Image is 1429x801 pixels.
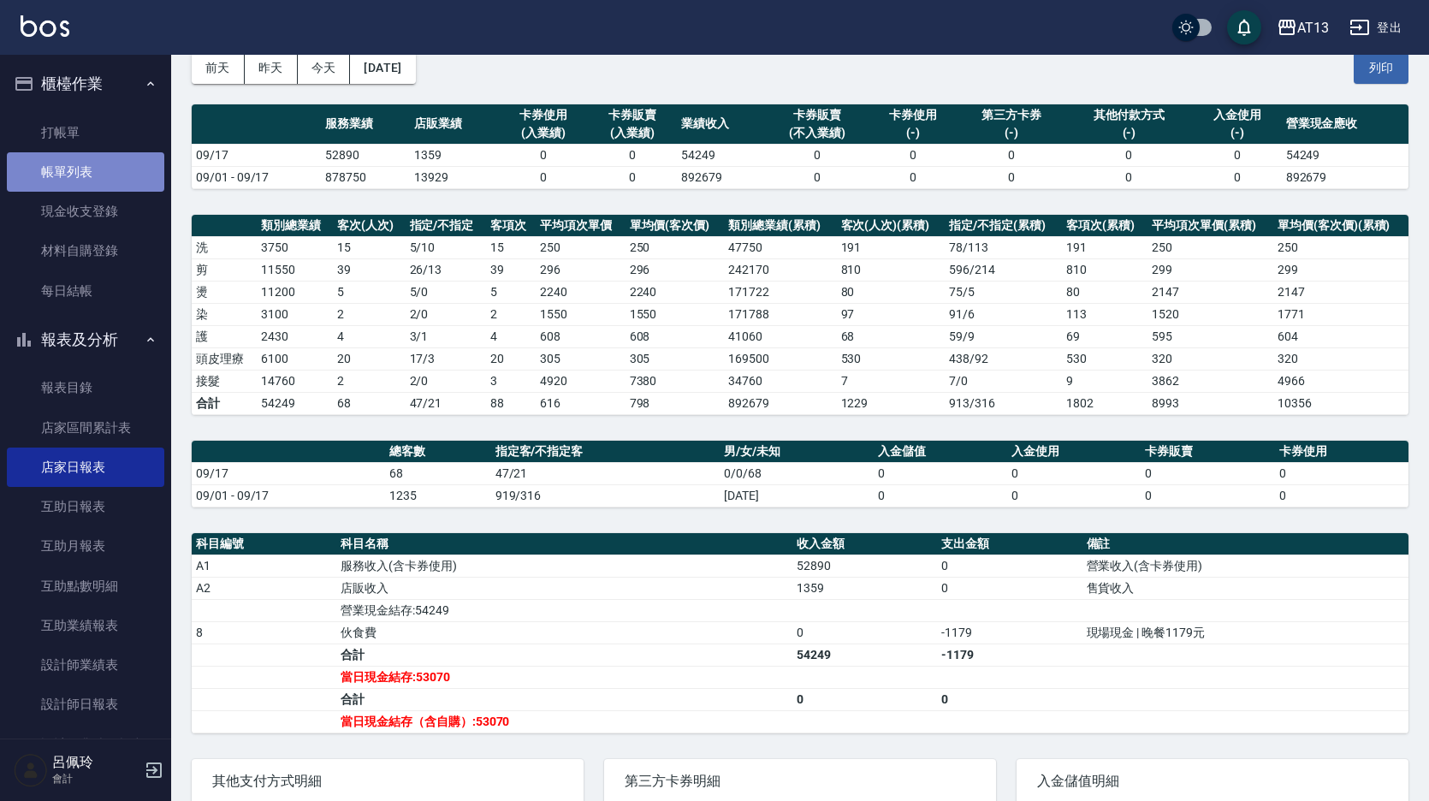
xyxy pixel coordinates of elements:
[958,166,1065,188] td: 0
[626,370,725,392] td: 7380
[1147,236,1273,258] td: 250
[1273,236,1408,258] td: 250
[406,303,487,325] td: 2 / 0
[192,441,1408,507] table: a dense table
[192,52,245,84] button: 前天
[536,392,626,414] td: 616
[1147,392,1273,414] td: 8993
[1082,533,1408,555] th: 備註
[257,347,333,370] td: 6100
[873,106,953,124] div: 卡券使用
[257,325,333,347] td: 2430
[792,621,937,644] td: 0
[406,281,487,303] td: 5 / 0
[724,347,836,370] td: 169500
[192,258,257,281] td: 剪
[385,441,490,463] th: 總客數
[333,281,406,303] td: 5
[792,688,937,710] td: 0
[837,258,946,281] td: 810
[7,317,164,362] button: 報表及分析
[945,392,1062,414] td: 913/316
[1062,325,1147,347] td: 69
[486,236,536,258] td: 15
[298,52,351,84] button: 今天
[333,236,406,258] td: 15
[321,104,410,145] th: 服務業績
[1007,441,1141,463] th: 入金使用
[837,215,946,237] th: 客次(人次)(累積)
[410,166,499,188] td: 13929
[792,533,937,555] th: 收入金額
[1270,10,1336,45] button: AT13
[1007,462,1141,484] td: 0
[333,215,406,237] th: 客次(人次)
[1065,166,1192,188] td: 0
[1062,347,1147,370] td: 530
[1037,773,1388,790] span: 入金儲值明細
[1273,325,1408,347] td: 604
[677,166,766,188] td: 892679
[499,144,588,166] td: 0
[1062,303,1147,325] td: 113
[336,688,792,710] td: 合計
[1275,484,1408,507] td: 0
[350,52,415,84] button: [DATE]
[724,392,836,414] td: 892679
[7,448,164,487] a: 店家日報表
[7,685,164,724] a: 設計師日報表
[192,577,336,599] td: A2
[192,347,257,370] td: 頭皮理療
[626,236,725,258] td: 250
[486,258,536,281] td: 39
[536,236,626,258] td: 250
[677,104,766,145] th: 業績收入
[486,392,536,414] td: 88
[1197,124,1278,142] div: (-)
[1197,106,1278,124] div: 入金使用
[257,392,333,414] td: 54249
[626,303,725,325] td: 1550
[486,347,536,370] td: 20
[1354,52,1408,84] button: 列印
[1070,106,1188,124] div: 其他付款方式
[7,368,164,407] a: 報表目錄
[962,124,1061,142] div: (-)
[7,192,164,231] a: 現金收支登錄
[7,526,164,566] a: 互助月報表
[257,303,333,325] td: 3100
[491,484,720,507] td: 919/316
[336,710,792,733] td: 當日現金結存（含自購）:53070
[333,347,406,370] td: 20
[192,104,1408,189] table: a dense table
[1147,325,1273,347] td: 595
[724,215,836,237] th: 類別總業績(累積)
[720,484,874,507] td: [DATE]
[192,370,257,392] td: 接髮
[192,392,257,414] td: 合計
[1273,281,1408,303] td: 2147
[336,666,792,688] td: 當日現金結存:53070
[945,258,1062,281] td: 596 / 214
[336,533,792,555] th: 科目名稱
[192,533,336,555] th: 科目編號
[192,236,257,258] td: 洗
[336,577,792,599] td: 店販收入
[499,166,588,188] td: 0
[1147,347,1273,370] td: 320
[626,347,725,370] td: 305
[192,144,321,166] td: 09/17
[336,621,792,644] td: 伙食費
[333,303,406,325] td: 2
[1193,166,1282,188] td: 0
[192,303,257,325] td: 染
[406,325,487,347] td: 3 / 1
[336,644,792,666] td: 合計
[869,144,958,166] td: 0
[792,555,937,577] td: 52890
[406,370,487,392] td: 2 / 0
[536,370,626,392] td: 4920
[937,644,1082,666] td: -1179
[192,533,1408,733] table: a dense table
[192,281,257,303] td: 燙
